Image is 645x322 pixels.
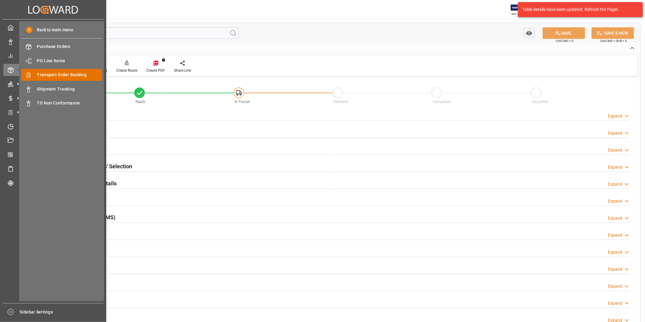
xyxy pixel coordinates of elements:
a: Purchase Orders [21,41,102,53]
a: Shipment Tracking [21,83,102,95]
button: open menu [523,27,535,39]
div: Expand [608,130,622,136]
a: Transport Order Booking [21,69,102,81]
a: CO2 Calculator [3,149,103,160]
a: PO Line Items [21,55,102,67]
span: Purchase Orders [37,43,102,50]
a: Sailing Schedules [3,163,103,175]
div: Table details have been updated. Refresh the Page!. [522,6,634,13]
button: SAVE [543,27,585,39]
span: Ctrl/CMD + S [556,39,573,43]
span: Delivered [333,100,348,104]
a: Timeslot Management V2 [3,120,103,132]
span: Back to main menu [32,27,73,33]
div: Expand [608,266,622,272]
span: PO Line Items [37,58,102,64]
div: Expand [608,215,622,221]
div: Share Link [174,68,191,73]
div: Expand [608,249,622,255]
div: Create Route [116,68,137,73]
div: Expand [608,181,622,187]
div: Expand [608,164,622,170]
span: In-Transit [234,100,250,104]
div: Expand [608,147,622,153]
span: Ready [135,100,145,104]
span: Ctrl/CMD + Shift + S [600,39,627,43]
div: Expand [608,232,622,238]
span: Cancelled [532,100,548,104]
div: Expand [608,113,622,119]
a: Tracking Shipment [3,177,103,189]
a: My Reports [3,50,103,62]
span: Completed [433,100,451,104]
div: Expand [608,283,622,289]
a: My Cockpit [3,22,103,33]
input: Search Fields [28,27,239,39]
span: TO Non Conformance [37,100,102,106]
img: Exertis%20JAM%20-%20Email%20Logo.jpg_1722504956.jpg [511,5,532,15]
a: Document Management [3,135,103,146]
button: SAVE & NEW [592,27,634,39]
span: Sidebar Settings [20,309,104,315]
span: Transport Order Booking [37,72,102,78]
a: TO Non Conformance [21,97,102,109]
span: Shipment Tracking [37,86,102,92]
a: Data Management [3,36,103,47]
div: Expand [608,198,622,204]
div: Expand [608,300,622,307]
